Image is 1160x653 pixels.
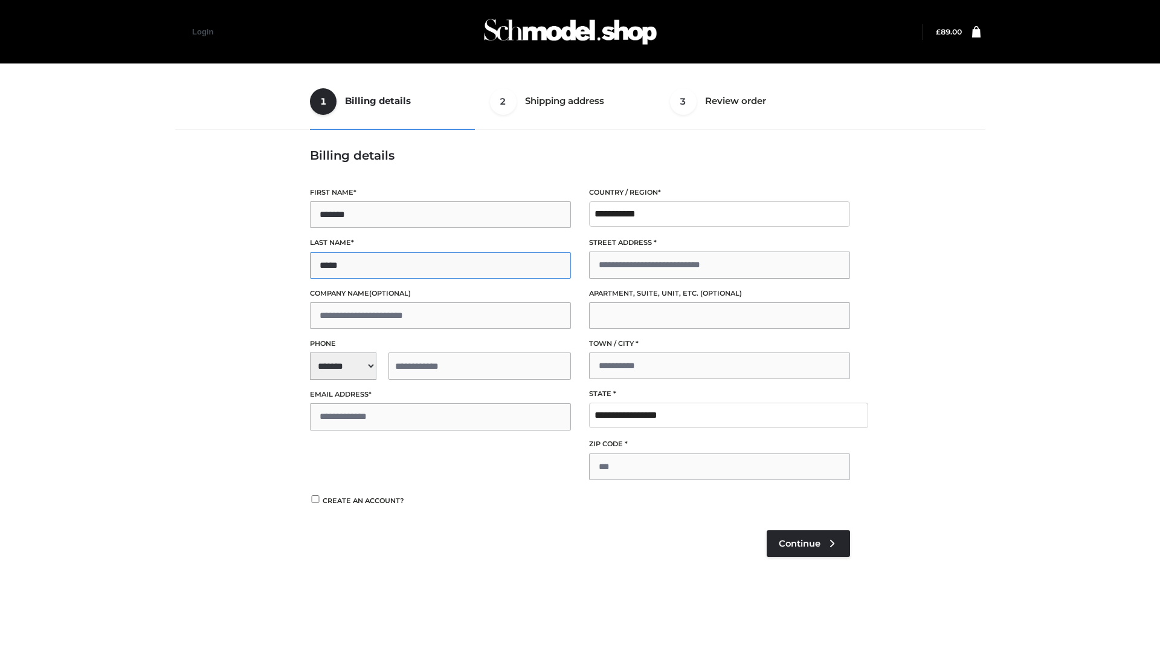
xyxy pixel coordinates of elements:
label: Phone [310,338,571,349]
bdi: 89.00 [936,27,962,36]
label: Company name [310,288,571,299]
span: Continue [779,538,820,549]
label: Last name [310,237,571,249]
span: Create an account? [323,496,404,505]
label: Country / Region [589,187,850,198]
input: Create an account? [310,495,321,503]
span: (optional) [700,289,742,297]
label: Email address [310,389,571,400]
label: ZIP Code [589,438,850,450]
img: Schmodel Admin 964 [480,8,661,56]
a: £89.00 [936,27,962,36]
label: First name [310,187,571,198]
a: Login [192,27,213,36]
span: (optional) [369,289,411,297]
label: State [589,388,850,400]
span: £ [936,27,941,36]
label: Street address [589,237,850,249]
label: Apartment, suite, unit, etc. [589,288,850,299]
label: Town / City [589,338,850,349]
h3: Billing details [310,148,850,163]
a: Continue [767,530,850,557]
